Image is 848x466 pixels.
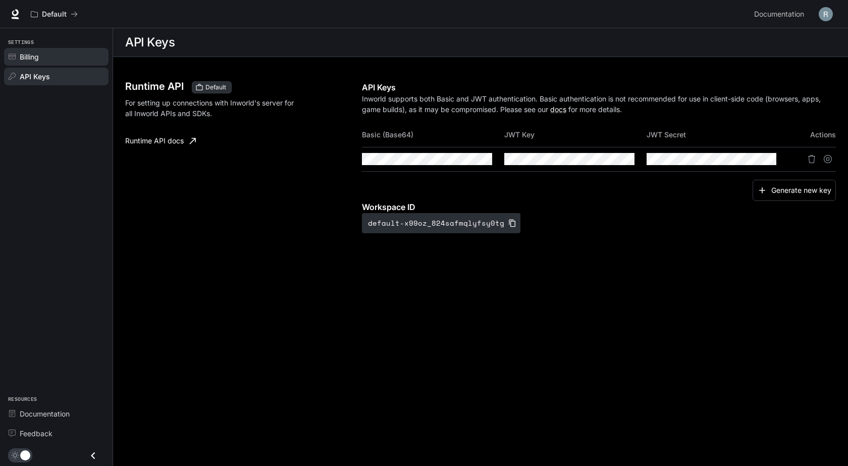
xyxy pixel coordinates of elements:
[362,123,504,147] th: Basic (Base64)
[20,51,39,62] span: Billing
[20,449,30,460] span: Dark mode toggle
[550,105,566,114] a: docs
[42,10,67,19] p: Default
[20,408,70,419] span: Documentation
[788,123,836,147] th: Actions
[362,93,836,115] p: Inworld supports both Basic and JWT authentication. Basic authentication is not recommended for u...
[125,32,175,53] h1: API Keys
[125,81,184,91] h3: Runtime API
[804,151,820,167] button: Delete API key
[504,123,647,147] th: JWT Key
[4,405,109,423] a: Documentation
[201,83,230,92] span: Default
[4,425,109,442] a: Feedback
[121,131,200,151] a: Runtime API docs
[20,428,52,439] span: Feedback
[362,213,520,233] button: default-x99oz_824safmqlyfsy0tg
[125,97,297,119] p: For setting up connections with Inworld's server for all Inworld APIs and SDKs.
[819,7,833,21] img: User avatar
[750,4,812,24] a: Documentation
[82,445,104,466] button: Close drawer
[362,81,836,93] p: API Keys
[753,180,836,201] button: Generate new key
[20,71,50,82] span: API Keys
[4,68,109,85] a: API Keys
[820,151,836,167] button: Suspend API key
[754,8,804,21] span: Documentation
[647,123,789,147] th: JWT Secret
[26,4,82,24] button: All workspaces
[4,48,109,66] a: Billing
[362,201,836,213] p: Workspace ID
[192,81,232,93] div: These keys will apply to your current workspace only
[816,4,836,24] button: User avatar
